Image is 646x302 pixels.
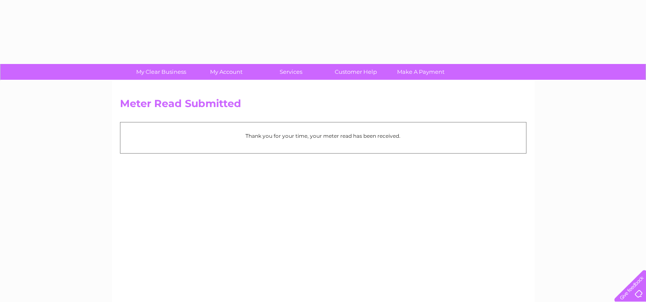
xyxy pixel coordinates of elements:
[386,64,456,80] a: Make A Payment
[256,64,326,80] a: Services
[191,64,261,80] a: My Account
[125,132,522,140] p: Thank you for your time, your meter read has been received.
[126,64,196,80] a: My Clear Business
[321,64,391,80] a: Customer Help
[120,98,526,114] h2: Meter Read Submitted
